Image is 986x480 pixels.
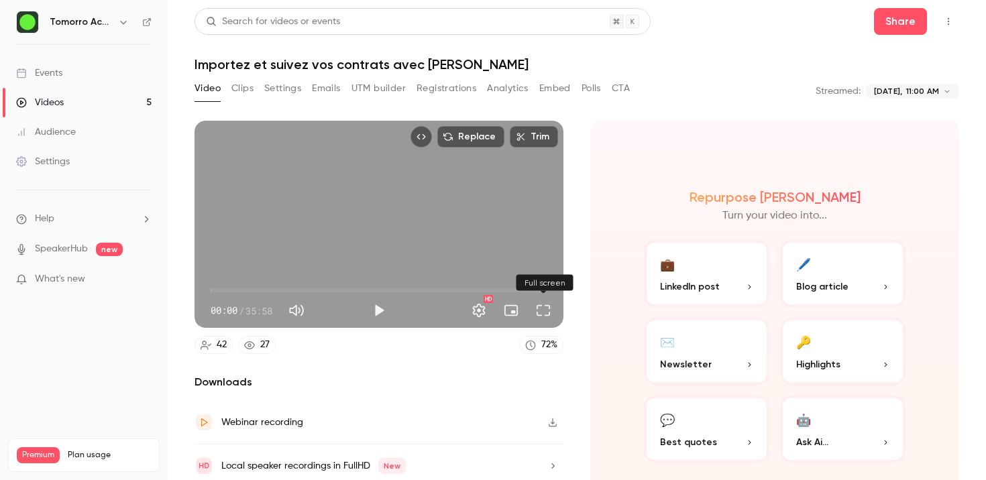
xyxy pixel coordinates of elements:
[644,396,769,463] button: 💬Best quotes
[796,357,840,371] span: Highlights
[660,357,712,371] span: Newsletter
[487,78,529,99] button: Analytics
[195,336,233,354] a: 42
[217,338,227,352] div: 42
[644,240,769,307] button: 💼LinkedIn post
[417,78,476,99] button: Registrations
[96,243,123,256] span: new
[16,66,62,80] div: Events
[516,275,573,291] div: Full screen
[239,304,244,318] span: /
[50,15,113,29] h6: Tomorro Academy
[541,338,557,352] div: 72 %
[874,85,902,97] span: [DATE],
[195,78,221,99] button: Video
[221,414,303,430] div: Webinar recording
[366,297,392,324] button: Play
[245,304,272,318] span: 35:58
[68,450,151,461] span: Plan usage
[644,318,769,385] button: ✉️Newsletter
[17,447,60,463] span: Premium
[498,297,525,324] button: Turn on miniplayer
[530,297,557,324] button: Full screen
[796,331,811,352] div: 🔑
[195,56,959,72] h1: Importez et suivez vos contrats avec [PERSON_NAME]
[16,212,152,226] li: help-dropdown-opener
[660,280,720,294] span: LinkedIn post
[351,78,406,99] button: UTM builder
[906,85,939,97] span: 11:00 AM
[816,84,861,98] p: Streamed:
[660,331,675,352] div: ✉️
[874,8,927,35] button: Share
[195,374,563,390] h2: Downloads
[35,212,54,226] span: Help
[206,15,340,29] div: Search for videos or events
[231,78,254,99] button: Clips
[510,126,558,147] button: Trim
[780,240,906,307] button: 🖊️Blog article
[260,338,270,352] div: 27
[211,304,272,318] div: 00:00
[16,125,76,139] div: Audience
[780,396,906,463] button: 🤖Ask Ai...
[16,96,64,109] div: Videos
[135,274,152,286] iframe: Noticeable Trigger
[660,409,675,430] div: 💬
[519,336,563,354] a: 72%
[35,272,85,286] span: What's new
[660,435,717,449] span: Best quotes
[938,11,959,32] button: Top Bar Actions
[264,78,301,99] button: Settings
[17,11,38,33] img: Tomorro Academy
[796,253,811,274] div: 🖊️
[410,126,432,147] button: Embed video
[796,280,848,294] span: Blog article
[539,78,571,99] button: Embed
[437,126,504,147] button: Replace
[780,318,906,385] button: 🔑Highlights
[238,336,276,354] a: 27
[465,297,492,324] button: Settings
[312,78,340,99] button: Emails
[722,208,827,224] p: Turn your video into...
[796,409,811,430] div: 🤖
[612,78,630,99] button: CTA
[796,435,828,449] span: Ask Ai...
[378,458,406,474] span: New
[283,297,310,324] button: Mute
[16,155,70,168] div: Settings
[221,458,406,474] div: Local speaker recordings in FullHD
[211,304,237,318] span: 00:00
[484,295,493,303] div: HD
[660,253,675,274] div: 💼
[582,78,601,99] button: Polls
[690,189,861,205] h2: Repurpose [PERSON_NAME]
[35,242,88,256] a: SpeakerHub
